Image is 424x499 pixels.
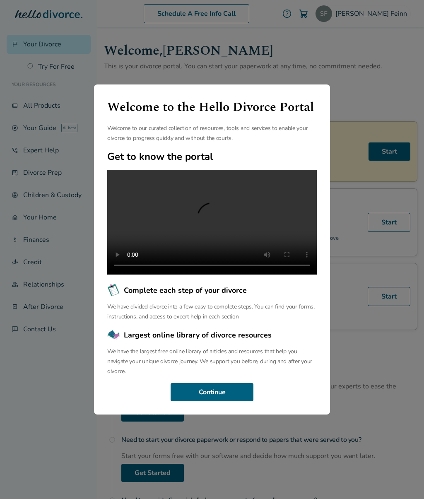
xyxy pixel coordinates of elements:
[107,302,317,322] p: We have divided divorce into a few easy to complete steps. You can find your forms, instructions,...
[107,328,120,342] img: Largest online library of divorce resources
[124,330,272,340] span: Largest online library of divorce resources
[383,459,424,499] iframe: Chat Widget
[171,383,253,401] button: Continue
[107,347,317,376] p: We have the largest free online library of articles and resources that help you navigate your uni...
[107,123,317,143] p: Welcome to our curated collection of resources, tools and services to enable your divorce to prog...
[107,150,317,163] h2: Get to know the portal
[124,285,247,296] span: Complete each step of your divorce
[107,284,120,297] img: Complete each step of your divorce
[107,98,317,117] h1: Welcome to the Hello Divorce Portal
